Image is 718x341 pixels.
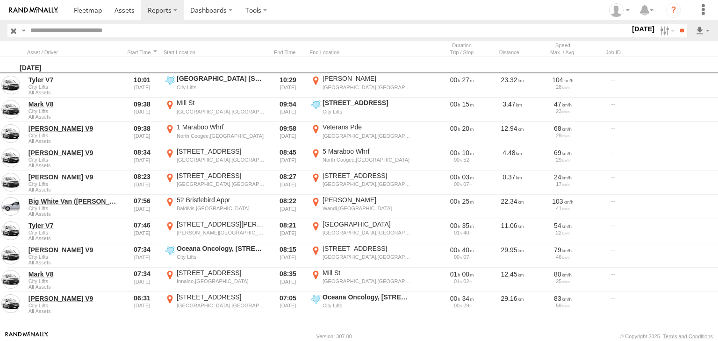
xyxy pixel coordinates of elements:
[29,246,119,254] a: [PERSON_NAME] V9
[323,74,411,83] div: [PERSON_NAME]
[270,269,306,291] div: 08:35 [DATE]
[309,123,412,145] label: Click to View Event Location
[462,198,474,205] span: 25
[450,149,460,156] span: 00
[29,133,119,138] span: City Lifts
[541,206,585,211] div: 41
[29,294,119,303] a: [PERSON_NAME] V9
[29,84,119,90] span: City Lifts
[541,294,585,303] div: 83
[489,196,536,218] div: 22.34
[541,246,585,254] div: 79
[323,108,411,115] div: City Lifts
[454,230,462,235] span: 01
[663,334,713,339] a: Terms and Conditions
[462,222,474,229] span: 35
[463,254,472,260] span: 07
[124,74,160,97] div: 10:01 [DATE]
[462,173,474,181] span: 03
[450,295,460,302] span: 00
[29,211,119,217] span: Filter Results to this Group
[463,230,472,235] span: 40
[164,123,266,145] label: Click to View Event Location
[323,269,411,277] div: Mill St
[323,244,411,253] div: [STREET_ADDRESS]
[323,133,411,139] div: [GEOGRAPHIC_DATA],[GEOGRAPHIC_DATA]
[177,244,265,253] div: Oceana Oncology, [STREET_ADDRESS]
[541,303,585,308] div: 59
[323,181,411,187] div: [GEOGRAPHIC_DATA],[GEOGRAPHIC_DATA]
[164,171,266,194] label: Click to View Event Location
[309,293,412,315] label: Click to View Event Location
[1,294,20,313] a: View Asset in Asset Management
[1,100,20,119] a: View Asset in Asset Management
[489,293,536,315] div: 29.16
[124,244,160,267] div: 07:34 [DATE]
[440,124,484,133] div: [1205s] 16/09/2025 09:38 - 16/09/2025 09:58
[440,270,484,278] div: [3648s] 16/09/2025 07:34 - 16/09/2025 08:35
[177,302,265,309] div: [GEOGRAPHIC_DATA],[GEOGRAPHIC_DATA]
[462,246,474,254] span: 40
[440,100,484,108] div: [947s] 16/09/2025 09:38 - 16/09/2025 09:54
[323,278,411,284] div: [GEOGRAPHIC_DATA],[GEOGRAPHIC_DATA]
[177,269,265,277] div: [STREET_ADDRESS]
[1,246,20,264] a: View Asset in Asset Management
[309,196,412,218] label: Click to View Event Location
[177,254,265,260] div: City Lifts
[541,124,585,133] div: 68
[1,173,20,192] a: View Asset in Asset Management
[463,303,472,308] span: 29
[541,230,585,235] div: 22
[177,205,265,212] div: Baldivis,[GEOGRAPHIC_DATA]
[323,156,411,163] div: North Coogee,[GEOGRAPHIC_DATA]
[309,220,412,242] label: Click to View Event Location
[450,76,460,84] span: 00
[541,108,585,114] div: 23
[463,157,472,163] span: 52
[177,181,265,187] div: [GEOGRAPHIC_DATA],[GEOGRAPHIC_DATA]
[270,293,306,315] div: 07:05 [DATE]
[462,295,474,302] span: 34
[489,171,536,194] div: 0.37
[177,84,265,91] div: City Lifts
[1,124,20,143] a: View Asset in Asset Management
[462,149,474,156] span: 10
[440,76,484,84] div: [1640s] 16/09/2025 10:01 - 16/09/2025 10:29
[541,149,585,157] div: 69
[454,181,462,187] span: 00
[164,196,266,218] label: Click to View Event Location
[29,157,119,163] span: City Lifts
[177,196,265,204] div: 52 Bristlebird Appr
[450,222,460,229] span: 00
[541,254,585,260] div: 46
[440,173,484,181] div: [218s] 16/09/2025 08:23 - 16/09/2025 08:27
[29,254,119,260] span: City Lifts
[1,76,20,94] a: View Asset in Asset Management
[462,100,474,108] span: 15
[323,84,411,91] div: [GEOGRAPHIC_DATA],[GEOGRAPHIC_DATA]
[323,229,411,236] div: [GEOGRAPHIC_DATA],[GEOGRAPHIC_DATA]
[270,74,306,97] div: 10:29 [DATE]
[440,221,484,230] div: [2105s] 16/09/2025 07:46 - 16/09/2025 08:21
[309,99,412,121] label: Click to View Event Location
[124,196,160,218] div: 07:56 [DATE]
[177,156,265,163] div: [GEOGRAPHIC_DATA],[GEOGRAPHIC_DATA]
[541,270,585,278] div: 80
[323,293,411,301] div: Oceana Oncology, [STREET_ADDRESS]
[323,302,411,309] div: City Lifts
[29,114,119,120] span: Filter Results to this Group
[489,147,536,170] div: 4.48
[124,123,160,145] div: 09:38 [DATE]
[29,278,119,284] span: City Lifts
[29,230,119,235] span: City Lifts
[541,278,585,284] div: 25
[309,269,412,291] label: Click to View Event Location
[177,99,265,107] div: Mill St
[489,269,536,291] div: 12.45
[489,244,536,267] div: 29.95
[462,125,474,132] span: 20
[450,246,460,254] span: 00
[454,278,462,284] span: 01
[164,220,266,242] label: Click to View Event Location
[29,221,119,230] a: Tyler V7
